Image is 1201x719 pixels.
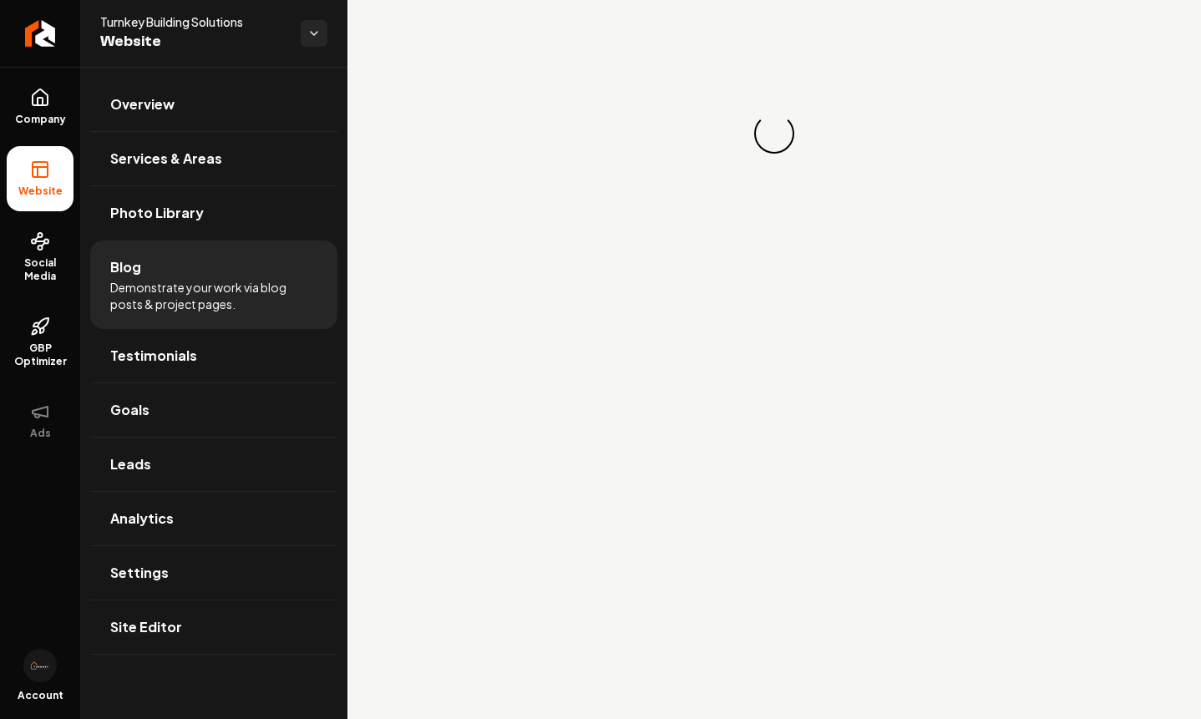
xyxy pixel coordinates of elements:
span: Ads [23,427,58,440]
span: Blog [110,257,141,277]
span: Testimonials [110,346,197,366]
img: Rebolt Logo [25,20,56,47]
span: Overview [110,94,175,114]
div: Loading [746,105,802,161]
span: Account [18,689,63,702]
span: Goals [110,400,149,420]
span: Analytics [110,509,174,529]
a: Company [7,74,73,139]
a: Testimonials [90,329,337,382]
span: Website [12,185,69,198]
a: Goals [90,383,337,437]
a: Social Media [7,218,73,296]
span: Website [100,30,287,53]
a: Overview [90,78,337,131]
span: Social Media [7,256,73,283]
button: Ads [7,388,73,453]
a: Leads [90,438,337,491]
a: Services & Areas [90,132,337,185]
button: Open user button [23,649,57,682]
a: Site Editor [90,600,337,654]
span: Photo Library [110,203,204,223]
span: Services & Areas [110,149,222,169]
a: Analytics [90,492,337,545]
a: GBP Optimizer [7,303,73,382]
a: Photo Library [90,186,337,240]
span: Demonstrate your work via blog posts & project pages. [110,279,317,312]
span: Leads [110,454,151,474]
a: Settings [90,546,337,600]
span: Turnkey Building Solutions [100,13,287,30]
span: Settings [110,563,169,583]
span: Site Editor [110,617,182,637]
span: Company [8,113,73,126]
img: Turnkey Building Solutions [23,649,57,682]
span: GBP Optimizer [7,342,73,368]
